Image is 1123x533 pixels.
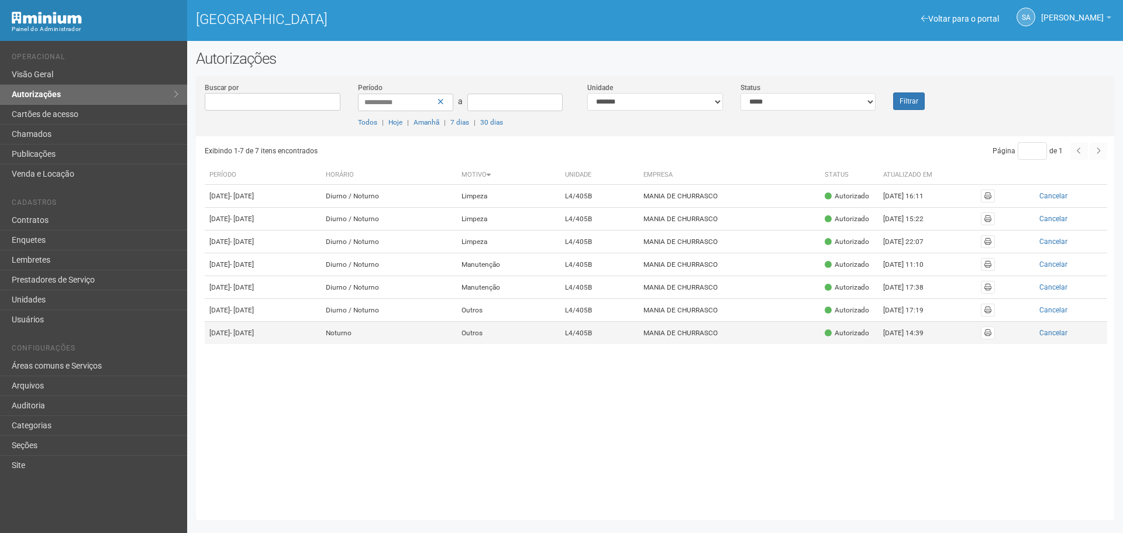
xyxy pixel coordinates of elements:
[205,82,239,93] label: Buscar por
[457,231,560,253] td: Limpeza
[196,12,646,27] h1: [GEOGRAPHIC_DATA]
[321,276,457,299] td: Diurno / Noturno
[230,283,254,291] span: - [DATE]
[560,322,639,345] td: L4/405B
[825,237,869,247] div: Autorizado
[382,118,384,126] span: |
[879,185,943,208] td: [DATE] 16:11
[879,166,943,185] th: Atualizado em
[587,82,613,93] label: Unidade
[474,118,476,126] span: |
[825,328,869,338] div: Autorizado
[230,215,254,223] span: - [DATE]
[205,276,321,299] td: [DATE]
[825,191,869,201] div: Autorizado
[639,166,819,185] th: Empresa
[205,185,321,208] td: [DATE]
[230,260,254,269] span: - [DATE]
[414,118,439,126] a: Amanhã
[1004,304,1103,317] button: Cancelar
[893,92,925,110] button: Filtrar
[457,185,560,208] td: Limpeza
[560,276,639,299] td: L4/405B
[1004,326,1103,339] button: Cancelar
[825,260,869,270] div: Autorizado
[205,253,321,276] td: [DATE]
[1041,15,1111,24] a: [PERSON_NAME]
[825,305,869,315] div: Autorizado
[205,299,321,322] td: [DATE]
[358,82,383,93] label: Período
[450,118,469,126] a: 7 dias
[205,166,321,185] th: Período
[1004,235,1103,248] button: Cancelar
[560,185,639,208] td: L4/405B
[12,53,178,65] li: Operacional
[321,185,457,208] td: Diurno / Noturno
[12,344,178,356] li: Configurações
[879,231,943,253] td: [DATE] 22:07
[825,283,869,293] div: Autorizado
[1004,281,1103,294] button: Cancelar
[205,142,652,160] div: Exibindo 1-7 de 7 itens encontrados
[230,238,254,246] span: - [DATE]
[560,299,639,322] td: L4/405B
[457,208,560,231] td: Limpeza
[820,166,879,185] th: Status
[205,322,321,345] td: [DATE]
[230,306,254,314] span: - [DATE]
[639,322,819,345] td: MANIA DE CHURRASCO
[358,118,377,126] a: Todos
[639,185,819,208] td: MANIA DE CHURRASCO
[1004,212,1103,225] button: Cancelar
[12,12,82,24] img: Minium
[458,97,463,106] span: a
[321,208,457,231] td: Diurno / Noturno
[205,231,321,253] td: [DATE]
[230,192,254,200] span: - [DATE]
[457,253,560,276] td: Manutenção
[457,322,560,345] td: Outros
[1017,8,1035,26] a: SA
[321,322,457,345] td: Noturno
[457,166,560,185] th: Motivo
[639,231,819,253] td: MANIA DE CHURRASCO
[879,208,943,231] td: [DATE] 15:22
[12,198,178,211] li: Cadastros
[321,253,457,276] td: Diurno / Noturno
[639,276,819,299] td: MANIA DE CHURRASCO
[560,208,639,231] td: L4/405B
[921,14,999,23] a: Voltar para o portal
[388,118,402,126] a: Hoje
[879,322,943,345] td: [DATE] 14:39
[879,276,943,299] td: [DATE] 17:38
[444,118,446,126] span: |
[993,147,1063,155] span: Página de 1
[879,253,943,276] td: [DATE] 11:10
[560,253,639,276] td: L4/405B
[230,329,254,337] span: - [DATE]
[740,82,760,93] label: Status
[407,118,409,126] span: |
[321,299,457,322] td: Diurno / Noturno
[457,276,560,299] td: Manutenção
[321,231,457,253] td: Diurno / Noturno
[1041,2,1104,22] span: Silvio Anjos
[196,50,1114,67] h2: Autorizações
[480,118,503,126] a: 30 dias
[560,231,639,253] td: L4/405B
[457,299,560,322] td: Outros
[639,208,819,231] td: MANIA DE CHURRASCO
[825,214,869,224] div: Autorizado
[639,253,819,276] td: MANIA DE CHURRASCO
[639,299,819,322] td: MANIA DE CHURRASCO
[560,166,639,185] th: Unidade
[205,208,321,231] td: [DATE]
[321,166,457,185] th: Horário
[12,24,178,35] div: Painel do Administrador
[879,299,943,322] td: [DATE] 17:19
[1004,258,1103,271] button: Cancelar
[1004,190,1103,202] button: Cancelar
